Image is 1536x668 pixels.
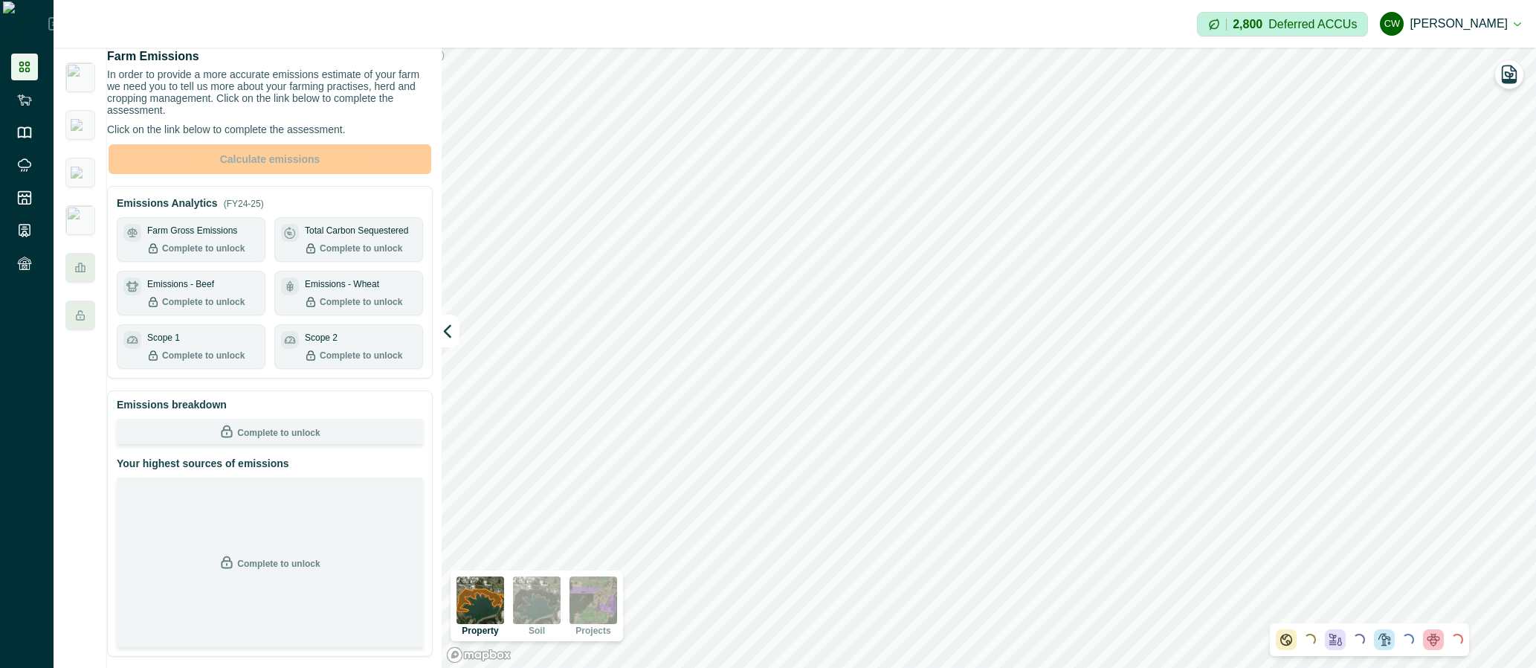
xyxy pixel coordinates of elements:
[117,456,289,472] p: Your highest sources of emissions
[65,62,95,92] img: insight_carbon.png
[529,626,545,635] p: Soil
[147,331,180,344] p: Scope 1
[65,205,95,235] img: insight_readygraze.jpg
[107,123,433,135] p: Click on the link below to complete the assessment.
[456,577,504,624] img: property preview
[446,646,512,664] a: Mapbox logo
[305,277,379,291] p: Emissions - Wheat
[162,349,245,362] p: Complete to unlock
[237,423,320,440] p: Complete to unlock
[3,1,48,46] img: Logo
[442,48,1536,668] canvas: Map
[71,119,90,131] img: greenham_logo.png
[237,554,320,571] p: Complete to unlock
[107,48,199,65] p: Farm Emissions
[320,349,402,362] p: Complete to unlock
[575,626,610,635] p: Projects
[320,242,402,255] p: Complete to unlock
[117,397,227,413] p: Emissions breakdown
[1380,6,1521,42] button: cadel watson[PERSON_NAME]
[320,295,402,309] p: Complete to unlock
[71,167,90,179] img: greenham_never_ever.png
[162,295,245,309] p: Complete to unlock
[117,196,218,211] p: Emissions Analytics
[513,577,561,624] img: soil preview
[569,577,617,624] img: projects preview
[305,224,408,237] p: Total Carbon Sequestered
[107,68,433,116] p: In order to provide a more accurate emissions estimate of your farm we need you to tell us more a...
[147,277,214,291] p: Emissions - Beef
[1233,19,1262,30] p: 2,800
[224,197,264,211] p: (FY24-25)
[462,626,498,635] p: Property
[109,144,431,174] button: Calculate emissions
[305,331,338,344] p: Scope 2
[147,224,237,237] p: Farm Gross Emissions
[162,242,245,255] p: Complete to unlock
[1268,19,1357,30] p: Deferred ACCUs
